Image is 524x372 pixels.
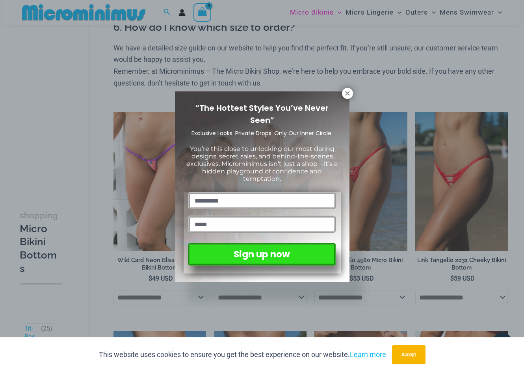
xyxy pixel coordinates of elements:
[191,129,333,137] span: Exclusive Looks. Private Drops. Only Our Inner Circle.
[342,88,353,99] button: Close
[195,102,329,126] span: “The Hottest Styles You’ve Never Seen”
[188,243,336,266] button: Sign up now
[186,145,338,183] span: You’re this close to unlocking our most daring designs, secret sales, and behind-the-scenes exclu...
[392,345,426,364] button: Accept
[350,350,386,359] a: Learn more
[99,349,386,361] p: This website uses cookies to ensure you get the best experience on our website.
